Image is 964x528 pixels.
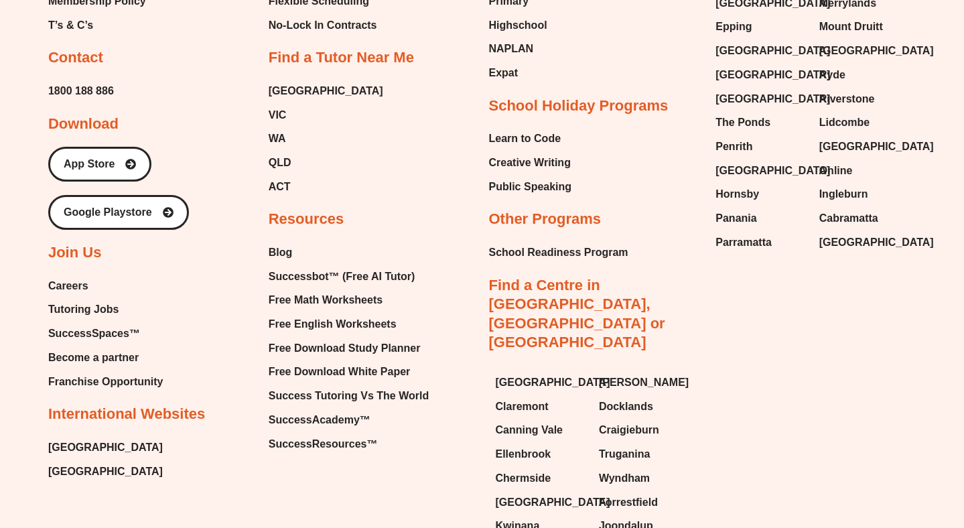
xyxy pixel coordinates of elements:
[715,137,805,157] a: Penrith
[64,207,152,218] span: Google Playstore
[496,444,551,464] span: Ellenbrook
[269,129,286,149] span: WA
[48,348,139,368] span: Become a partner
[734,377,964,528] div: Chat Widget
[48,405,205,424] h2: International Websites
[269,410,370,430] span: SuccessAcademy™
[496,420,563,440] span: Canning Vale
[269,434,429,454] a: SuccessResources™
[48,462,163,482] a: [GEOGRAPHIC_DATA]
[269,177,383,197] a: ACT
[496,373,586,393] a: [GEOGRAPHIC_DATA]
[715,137,752,157] span: Penrith
[715,17,805,37] a: Epping
[489,63,553,83] a: Expat
[496,373,610,393] span: [GEOGRAPHIC_DATA]
[819,233,934,253] span: [GEOGRAPHIC_DATA]
[48,48,103,68] h2: Contact
[819,41,934,61] span: [GEOGRAPHIC_DATA]
[48,15,146,36] a: T’s & C’s
[819,41,909,61] a: [GEOGRAPHIC_DATA]
[819,65,909,85] a: Ryde
[819,17,883,37] span: Mount Druitt
[48,115,119,134] h2: Download
[269,210,344,229] h2: Resources
[819,113,909,133] a: Lidcombe
[496,397,586,417] a: Claremont
[715,161,805,181] a: [GEOGRAPHIC_DATA]
[48,348,163,368] a: Become a partner
[819,184,868,204] span: Ingleburn
[819,184,909,204] a: Ingleburn
[48,324,163,344] a: SuccessSpaces™
[489,177,572,197] a: Public Speaking
[819,161,853,181] span: Online
[819,137,934,157] span: [GEOGRAPHIC_DATA]
[269,386,429,406] a: Success Tutoring Vs The World
[599,492,658,513] span: Forrestfield
[715,184,805,204] a: Hornsby
[819,161,909,181] a: Online
[819,208,909,228] a: Cabramatta
[269,15,383,36] a: No-Lock In Contracts
[269,410,429,430] a: SuccessAcademy™
[496,468,551,488] span: Chermside
[269,105,383,125] a: VIC
[489,129,561,149] span: Learn to Code
[48,195,189,230] a: Google Playstore
[269,15,377,36] span: No-Lock In Contracts
[489,129,572,149] a: Learn to Code
[48,300,163,320] a: Tutoring Jobs
[48,81,114,101] span: 1800 188 886
[599,468,650,488] span: Wyndham
[489,277,665,351] a: Find a Centre in [GEOGRAPHIC_DATA], [GEOGRAPHIC_DATA] or [GEOGRAPHIC_DATA]
[489,243,628,263] a: School Readiness Program
[599,420,689,440] a: Craigieburn
[715,161,830,181] span: [GEOGRAPHIC_DATA]
[269,243,293,263] span: Blog
[599,373,689,393] a: [PERSON_NAME]
[489,15,547,36] span: Highschool
[48,276,163,296] a: Careers
[269,81,383,101] a: [GEOGRAPHIC_DATA]
[489,39,553,59] a: NAPLAN
[819,113,870,133] span: Lidcombe
[715,233,805,253] a: Parramatta
[48,438,163,458] a: [GEOGRAPHIC_DATA]
[269,338,429,358] a: Free Download Study Planner
[48,276,88,296] span: Careers
[715,233,772,253] span: Parramatta
[496,420,586,440] a: Canning Vale
[489,39,534,59] span: NAPLAN
[48,15,93,36] span: T’s & C’s
[269,338,421,358] span: Free Download Study Planner
[496,468,586,488] a: Chermside
[48,372,163,392] span: Franchise Opportunity
[715,184,759,204] span: Hornsby
[819,89,875,109] span: Riverstone
[599,397,689,417] a: Docklands
[269,105,287,125] span: VIC
[269,290,429,310] a: Free Math Worksheets
[715,89,830,109] span: [GEOGRAPHIC_DATA]
[269,314,397,334] span: Free English Worksheets
[489,96,669,116] h2: School Holiday Programs
[269,362,429,382] a: Free Download White Paper
[819,137,909,157] a: [GEOGRAPHIC_DATA]
[269,267,415,287] span: Successbot™ (Free AI Tutor)
[48,324,140,344] span: SuccessSpaces™
[715,113,805,133] a: The Ponds
[599,468,689,488] a: Wyndham
[819,65,845,85] span: Ryde
[599,492,689,513] a: Forrestfield
[715,17,752,37] span: Epping
[715,208,805,228] a: Panania
[269,153,291,173] span: QLD
[819,17,909,37] a: Mount Druitt
[269,48,414,68] h2: Find a Tutor Near Me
